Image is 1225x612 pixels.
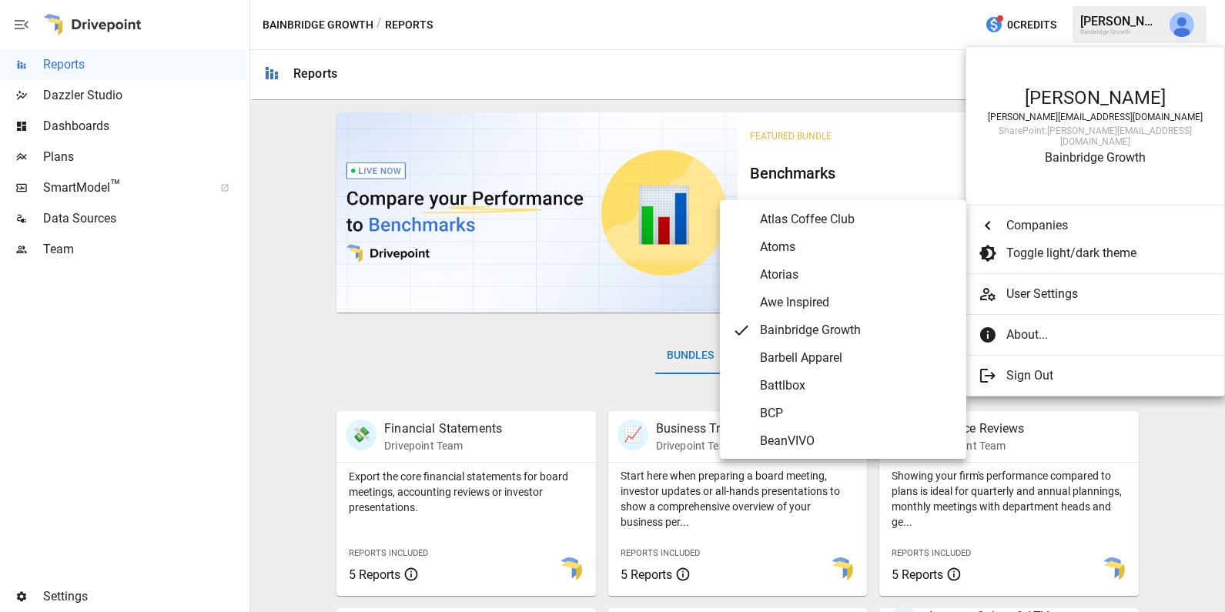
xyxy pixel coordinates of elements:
[1006,216,1200,235] span: Companies
[760,376,954,395] span: Battlbox
[1006,366,1200,385] span: Sign Out
[982,150,1209,165] div: Bainbridge Growth
[1006,285,1212,303] span: User Settings
[760,349,954,367] span: Barbell Apparel
[982,87,1209,109] div: [PERSON_NAME]
[760,432,954,450] span: BeanVIVO
[760,266,954,284] span: Atorias
[760,238,954,256] span: Atoms
[1006,244,1200,263] span: Toggle light/dark theme
[760,293,954,312] span: Awe Inspired
[760,321,954,339] span: Bainbridge Growth
[760,210,954,229] span: Atlas Coffee Club
[760,404,954,423] span: BCP
[1006,326,1200,344] span: About...
[982,112,1209,122] div: [PERSON_NAME][EMAIL_ADDRESS][DOMAIN_NAME]
[982,125,1209,147] div: SharePoint: [PERSON_NAME][EMAIL_ADDRESS][DOMAIN_NAME]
